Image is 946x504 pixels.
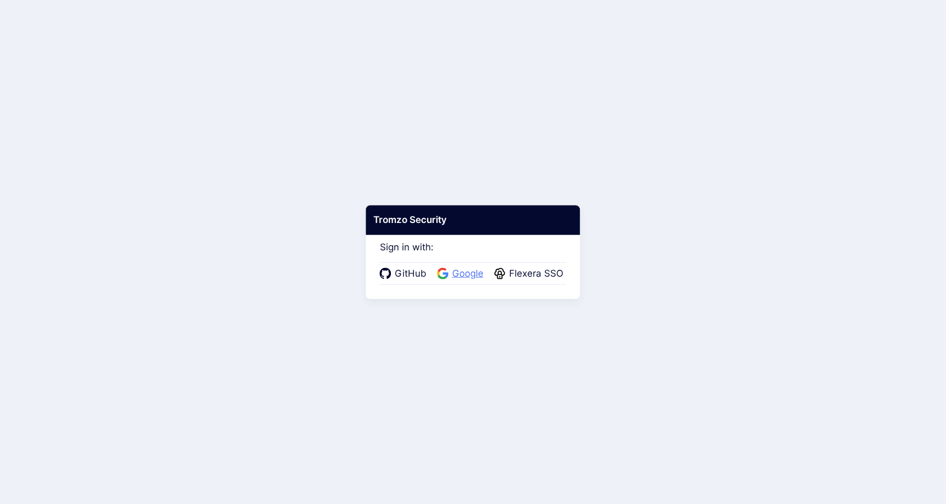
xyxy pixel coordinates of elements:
a: Google [437,267,487,281]
a: GitHub [380,267,430,281]
span: Google [449,267,487,281]
div: Sign in with: [380,227,567,285]
div: Tromzo Security [366,205,580,235]
a: Flexera SSO [494,267,567,281]
span: Flexera SSO [506,267,567,281]
span: GitHub [391,267,430,281]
